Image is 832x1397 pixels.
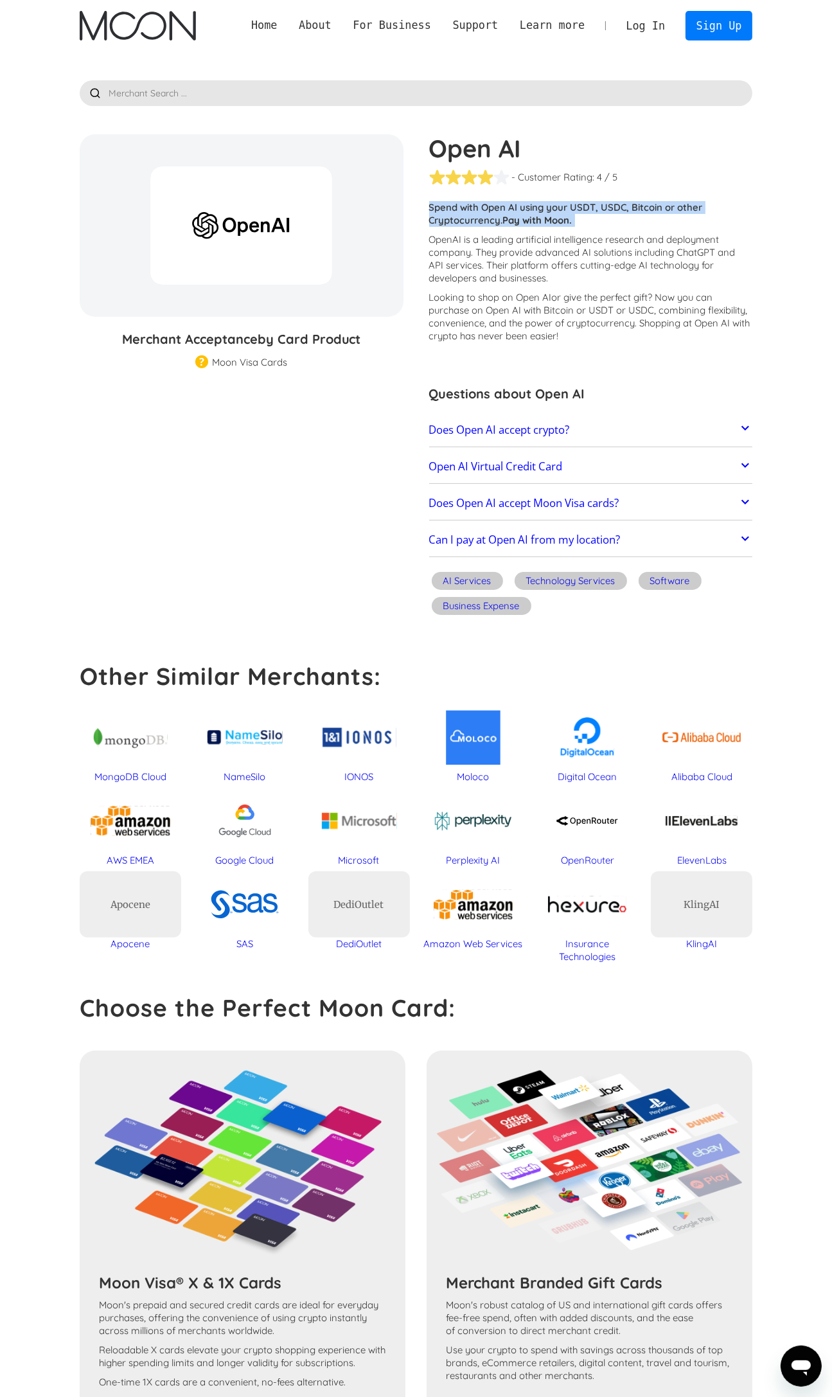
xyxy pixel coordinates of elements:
h3: Merchant Branded Gift Cards [446,1273,733,1292]
h3: Merchant Acceptance [80,330,403,349]
div: Perplexity AI [423,854,524,867]
div: Microsoft [308,854,410,867]
div: Moloco [423,770,524,783]
a: NameSilo [194,704,296,783]
a: Google Cloud [194,788,296,867]
div: Alibaba Cloud [651,770,752,783]
div: About [288,17,342,33]
iframe: Button to launch messaging window [781,1346,822,1387]
a: Open AI Virtual Credit Card [429,453,753,480]
p: Looking to shop on Open AI ? Now you can purchase on Open AI with Bitcoin or USDT or USDC, combin... [429,291,753,343]
span: or give the perfect gift [552,291,648,303]
div: Moon Visa Cards [212,356,287,369]
a: Digital Ocean [536,704,638,783]
strong: Pay with Moon. [503,214,572,226]
div: For Business [342,17,442,33]
div: Insurance Technologies [536,938,638,963]
a: Technology Services [512,570,630,595]
div: Learn more [520,17,585,33]
div: Software [650,574,690,587]
a: Can I pay at Open AI from my location? [429,527,753,554]
h2: Open AI Virtual Credit Card [429,460,563,473]
a: Sign Up [686,11,752,40]
strong: Choose the Perfect Moon Card: [80,993,456,1022]
div: NameSilo [194,770,296,783]
div: Technology Services [526,574,615,587]
a: Moloco [423,704,524,783]
a: DediOutletDediOutlet [308,871,410,950]
div: 4 [597,171,603,184]
div: KlingAI [684,898,720,911]
h3: Questions about Open AI [429,384,753,404]
a: Home [240,17,288,33]
div: ElevenLabs [651,854,752,867]
div: For Business [353,17,430,33]
div: Digital Ocean [536,770,638,783]
a: Perplexity AI [423,788,524,867]
div: KlingAI [651,938,752,950]
div: OpenRouter [536,854,638,867]
a: Log In [615,12,676,40]
img: Moon Logo [80,11,196,40]
a: MongoDB Cloud [80,704,181,783]
div: DediOutlet [334,898,384,911]
input: Merchant Search ... [80,80,753,106]
div: Support [452,17,498,33]
a: IONOS [308,704,410,783]
div: SAS [194,938,296,950]
div: Apocene [80,938,181,950]
a: Does Open AI accept crypto? [429,416,753,443]
a: OpenRouter [536,788,638,867]
a: AWS EMEA [80,788,181,867]
a: ApoceneApocene [80,871,181,950]
div: Learn more [509,17,596,33]
div: About [299,17,332,33]
div: Google Cloud [194,854,296,867]
span: by Card Product [258,331,361,347]
a: Insurance Technologies [536,871,638,963]
p: OpenAI is a leading artificial intelligence research and deployment company. They provide advance... [429,233,753,285]
a: Alibaba Cloud [651,704,752,783]
h2: Does Open AI accept Moon Visa cards? [429,497,619,510]
h2: Can I pay at Open AI from my location? [429,533,621,546]
p: Moon's robust catalog of US and international gift cards offers fee-free spend, often with added ... [446,1299,733,1337]
strong: Other Similar Merchants: [80,661,382,691]
div: Amazon Web Services [423,938,524,950]
a: Microsoft [308,788,410,867]
a: SAS [194,871,296,950]
div: Business Expense [443,600,520,612]
div: AI Services [443,574,491,587]
a: AI Services [429,570,506,595]
a: Business Expense [429,595,534,620]
div: AWS EMEA [80,854,181,867]
a: Amazon Web Services [423,871,524,950]
a: home [80,11,196,40]
div: - Customer Rating: [512,171,595,184]
div: MongoDB Cloud [80,770,181,783]
a: Does Open AI accept Moon Visa cards? [429,490,753,517]
div: / 5 [605,171,618,184]
h2: Does Open AI accept crypto? [429,423,570,436]
a: Software [636,570,704,595]
div: IONOS [308,770,410,783]
h1: Open AI [429,134,753,163]
a: KlingAIKlingAI [651,871,752,950]
p: Spend with Open AI using your USDT, USDC, Bitcoin or other Cryptocurrency. [429,201,753,227]
a: ElevenLabs [651,788,752,867]
p: Use your crypto to spend with savings across thousands of top brands, eCommerce retailers, digita... [446,1344,733,1382]
div: Apocene [111,898,150,911]
div: Support [442,17,509,33]
div: DediOutlet [308,938,410,950]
